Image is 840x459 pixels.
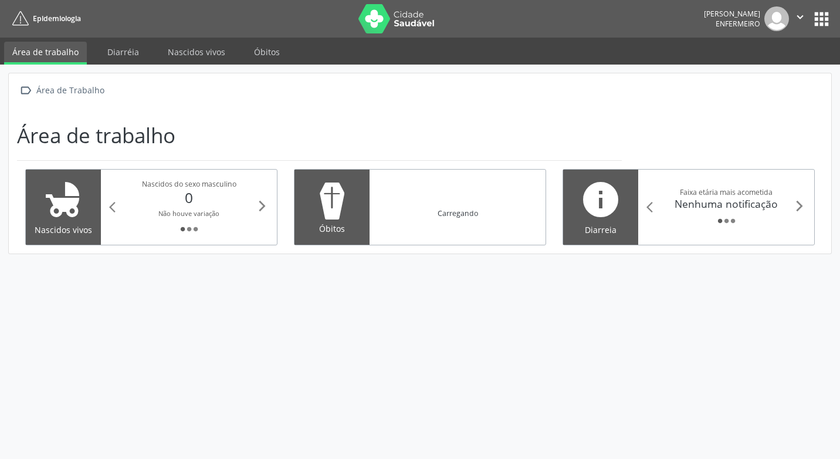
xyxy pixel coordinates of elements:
[659,197,793,210] div: Nenhuma notificação
[192,226,199,232] i: fiber_manual_record
[794,11,807,23] i: 
[8,9,81,28] a: Epidemiologia
[571,224,630,236] div: Diarreia
[716,19,760,29] span: Enfermeiro
[793,200,806,212] i: arrow_forward_ios
[4,42,87,65] a: Área de trabalho
[717,218,723,224] i: fiber_manual_record
[122,179,256,189] div: Nascidos do sexo masculino
[186,226,192,232] i: fiber_manual_record
[659,187,793,197] div: Faixa etária mais acometida
[303,222,361,235] div: Óbitos
[99,42,147,62] a: Diarréia
[34,82,106,99] div: Área de Trabalho
[723,218,730,224] i: fiber_manual_record
[158,209,219,218] small: Não houve variação
[764,6,789,31] img: img
[34,224,93,236] div: Nascidos vivos
[122,189,256,206] div: 0
[33,14,81,23] span: Epidemiologia
[646,201,659,214] i: arrow_back_ios
[704,9,760,19] div: [PERSON_NAME]
[811,9,832,29] button: apps
[256,200,269,212] i: arrow_forward_ios
[109,201,122,214] i: arrow_back_ios
[730,218,736,224] i: fiber_manual_record
[160,42,233,62] a: Nascidos vivos
[580,178,622,221] i: info
[179,226,186,232] i: fiber_manual_record
[17,82,106,99] a:  Área de Trabalho
[438,208,478,218] div: Carregando
[246,42,288,62] a: Óbitos
[17,123,175,148] h1: Área de trabalho
[42,178,84,221] i: child_friendly
[17,82,34,99] i: 
[789,6,811,31] button: 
